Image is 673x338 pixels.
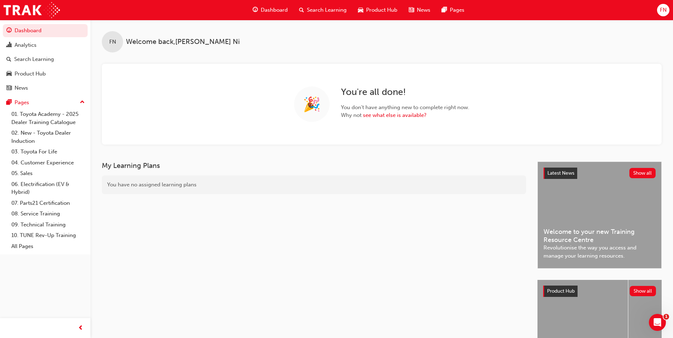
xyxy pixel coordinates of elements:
[3,67,88,80] a: Product Hub
[9,128,88,146] a: 02. New - Toyota Dealer Induction
[544,228,656,244] span: Welcome to your new Training Resource Centre
[6,56,11,63] span: search-icon
[102,162,526,170] h3: My Learning Plans
[544,244,656,260] span: Revolutionise the way you access and manage your learning resources.
[299,6,304,15] span: search-icon
[663,314,669,320] span: 1
[109,38,116,46] span: FN
[629,168,656,178] button: Show all
[14,55,54,63] div: Search Learning
[3,96,88,109] button: Pages
[363,112,426,118] a: see what else is available?
[9,168,88,179] a: 05. Sales
[537,162,662,269] a: Latest NewsShow allWelcome to your new Training Resource CentreRevolutionise the way you access a...
[366,6,397,14] span: Product Hub
[15,41,37,49] div: Analytics
[9,157,88,168] a: 04. Customer Experience
[293,3,352,17] a: search-iconSearch Learning
[9,179,88,198] a: 06. Electrification (EV & Hybrid)
[303,100,321,108] span: 🎉
[417,6,430,14] span: News
[630,286,656,296] button: Show all
[352,3,403,17] a: car-iconProduct Hub
[253,6,258,15] span: guage-icon
[403,3,436,17] a: news-iconNews
[6,42,12,49] span: chart-icon
[6,100,12,106] span: pages-icon
[126,38,240,46] span: Welcome back , [PERSON_NAME] Ni
[3,39,88,52] a: Analytics
[9,241,88,252] a: All Pages
[409,6,414,15] span: news-icon
[442,6,447,15] span: pages-icon
[9,146,88,157] a: 03. Toyota For Life
[15,98,29,107] div: Pages
[3,23,88,96] button: DashboardAnalyticsSearch LearningProduct HubNews
[80,98,85,107] span: up-icon
[9,109,88,128] a: 01. Toyota Academy - 2025 Dealer Training Catalogue
[547,170,574,176] span: Latest News
[15,70,46,78] div: Product Hub
[341,111,469,119] span: Why not
[547,288,575,294] span: Product Hub
[78,324,83,333] span: prev-icon
[6,28,12,34] span: guage-icon
[3,24,88,37] a: Dashboard
[15,84,28,92] div: News
[247,3,293,17] a: guage-iconDashboard
[450,6,464,14] span: Pages
[9,208,88,219] a: 08. Service Training
[307,6,347,14] span: Search Learning
[9,198,88,209] a: 07. Parts21 Certification
[660,6,667,14] span: FN
[3,81,88,95] a: News
[6,85,12,91] span: news-icon
[9,219,88,230] a: 09. Technical Training
[6,71,12,77] span: car-icon
[358,6,363,15] span: car-icon
[261,6,288,14] span: Dashboard
[3,53,88,66] a: Search Learning
[544,168,656,179] a: Latest NewsShow all
[543,286,656,297] a: Product HubShow all
[4,2,60,18] img: Trak
[102,175,526,194] div: You have no assigned learning plans
[9,230,88,241] a: 10. TUNE Rev-Up Training
[341,103,469,112] span: You don't have anything new to complete right now.
[657,4,669,16] button: FN
[436,3,470,17] a: pages-iconPages
[649,314,666,331] iframe: Intercom live chat
[341,86,469,98] h2: You're all done!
